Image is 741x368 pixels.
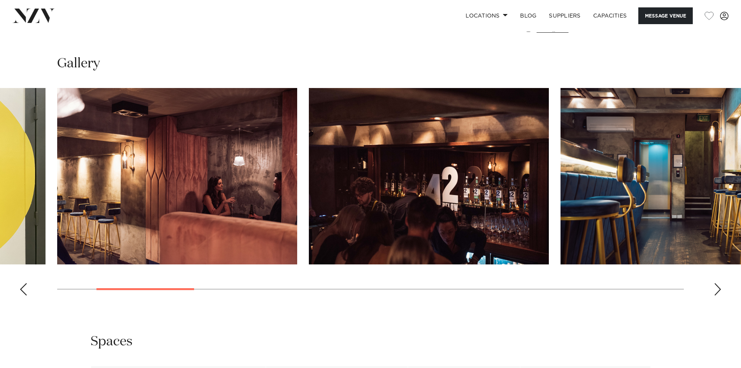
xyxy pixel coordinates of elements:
[543,7,587,24] a: SUPPLIERS
[459,7,514,24] a: Locations
[57,55,100,72] h2: Gallery
[57,88,297,264] swiper-slide: 2 / 16
[12,9,55,23] img: nzv-logo.png
[587,7,633,24] a: Capacities
[309,88,549,264] swiper-slide: 3 / 16
[638,7,693,24] button: Message Venue
[514,7,543,24] a: BLOG
[91,333,133,350] h2: Spaces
